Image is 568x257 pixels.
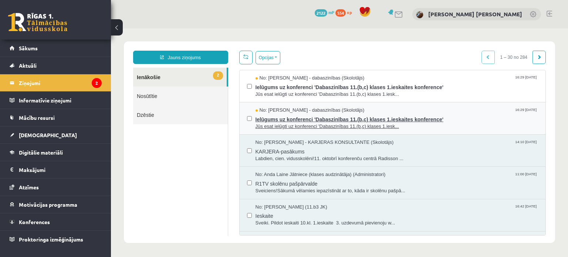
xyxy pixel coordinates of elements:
span: 16:29 [DATE] [403,78,427,84]
a: Maksājumi [10,161,102,178]
span: KARJERA-pasākums [145,118,427,127]
span: 16:42 [DATE] [403,175,427,181]
a: No: [PERSON_NAME] - dabaszinības (Skolotājs) 16:29 [DATE] Ielūgums uz konferenci 'Dabaszinības 11... [145,78,427,101]
span: Ielūgums uz konferenci 'Dabaszinības 11.(b,c) klases 1.ieskaites konference' [145,53,427,62]
span: 554 [335,9,346,17]
legend: Ziņojumi [19,74,102,91]
span: xp [347,9,352,15]
a: Motivācijas programma [10,196,102,213]
a: Jauns ziņojums [22,22,117,35]
a: [DEMOGRAPHIC_DATA] [10,126,102,143]
span: No: [PERSON_NAME] - dabaszinības (Skolotājs) [145,46,254,53]
span: No: Anda Laine Jātniece (klases audzinātāja) (Administratori) [145,143,275,150]
span: Atzīmes [19,184,39,190]
legend: Maksājumi [19,161,102,178]
a: Dzēstie [22,77,117,96]
span: Ielūgums uz konferenci 'Dabaszinības 11.(b,c) klases 1.ieskaites konference' [145,85,427,95]
span: Motivācijas programma [19,201,77,208]
a: 554 xp [335,9,355,15]
a: Digitālie materiāli [10,144,102,161]
span: 14:10 [DATE] [403,111,427,116]
a: Proktoringa izmēģinājums [10,231,102,248]
span: Aktuāli [19,62,37,69]
span: Labdien, cien. vidusskolēni!11. oktobrī konferenču centrā Radisson ... [145,127,427,134]
span: 11:00 [DATE] [403,143,427,148]
a: Mācību resursi [10,109,102,126]
a: Ziņojumi2 [10,74,102,91]
span: Digitālie materiāli [19,149,63,156]
a: No: [PERSON_NAME] (11.b3 JK) 16:42 [DATE] Ieskaite Sveiki. Pildot ieskaiti 10.kl. 1.ieskaite 3. u... [145,175,427,198]
span: No: [PERSON_NAME] - dabaszinības (Skolotājs) [145,78,254,85]
a: 2122 mP [315,9,334,15]
a: No: [PERSON_NAME] - KARJERAS KONSULTANTE (Skolotājs) 14:10 [DATE] KARJERA-pasākums Labdien, cien.... [145,111,427,133]
i: 2 [92,78,102,88]
a: Rīgas 1. Tālmācības vidusskola [8,13,67,31]
a: Sākums [10,40,102,57]
legend: Informatīvie ziņojumi [19,92,102,109]
a: Atzīmes [10,179,102,196]
a: 2Ienākošie [22,39,116,58]
span: No: [PERSON_NAME] (11.b3 JK) [145,175,216,182]
a: Informatīvie ziņojumi [10,92,102,109]
span: Sākums [19,45,38,51]
span: mP [328,9,334,15]
a: [PERSON_NAME] [PERSON_NAME] [428,10,522,18]
span: 2122 [315,9,327,17]
span: Jūs esat ielūgti uz konferenci 'Dabaszinības 11.(b,c) klases 1.iesk... [145,62,427,70]
span: Konferences [19,219,50,225]
a: Konferences [10,213,102,230]
span: Ieskaite [145,182,427,191]
span: Jūs esat ielūgti uz konferenci 'Dabaszinības 11.(b,c) klases 1.iesk... [145,95,427,102]
span: [DEMOGRAPHIC_DATA] [19,132,77,138]
span: R1TV skolēnu pašpārvalde [145,150,427,159]
span: Sveiciens!Sākumā vēlamies iepazīstināt ar to, kāda ir skolēnu pašpā... [145,159,427,166]
span: 2 [102,43,112,51]
span: Mācību resursi [19,114,55,121]
span: 16:29 [DATE] [403,46,427,52]
span: Proktoringa izmēģinājums [19,236,83,243]
a: No: [PERSON_NAME] - dabaszinības (Skolotājs) 16:29 [DATE] Ielūgums uz konferenci 'Dabaszinības 11... [145,46,427,69]
a: No: Anda Laine Jātniece (klases audzinātāja) (Administratori) 11:00 [DATE] R1TV skolēnu pašpārval... [145,143,427,166]
span: Sveiki. Pildot ieskaiti 10.kl. 1.ieskaite 3. uzdevumā pievienoju w... [145,191,427,198]
a: Nosūtītie [22,58,117,77]
span: 1 – 30 no 284 [384,22,422,35]
span: No: [PERSON_NAME] - KARJERAS KONSULTANTE (Skolotājs) [145,111,283,118]
button: Opcijas [145,23,169,36]
img: Endija Iveta Žagata [416,11,423,18]
a: Aktuāli [10,57,102,74]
